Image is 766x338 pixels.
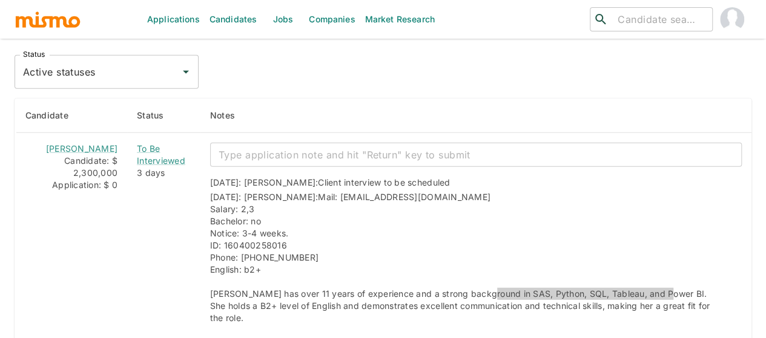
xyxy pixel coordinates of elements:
[137,143,191,167] a: To Be Interviewed
[720,7,744,31] img: Maia Reyes
[26,155,117,179] div: Candidate: $ 2,300,000
[26,179,117,191] div: Application: $ 0
[127,99,200,133] th: Status
[46,143,117,154] a: [PERSON_NAME]
[210,192,713,323] span: Mail: [EMAIL_ADDRESS][DOMAIN_NAME] Salary: 2,3 Bachelor: no Notice: 3-4 weeks. ID: 160400258016 P...
[200,99,751,133] th: Notes
[177,63,194,80] button: Open
[210,177,451,191] div: [DATE]: [PERSON_NAME]:
[613,11,707,28] input: Candidate search
[318,177,450,187] span: Client interview to be scheduled
[23,50,45,60] label: Status
[137,167,191,179] div: 3 days
[16,99,128,133] th: Candidate
[210,191,727,324] div: [DATE]: [PERSON_NAME]:
[15,10,81,28] img: logo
